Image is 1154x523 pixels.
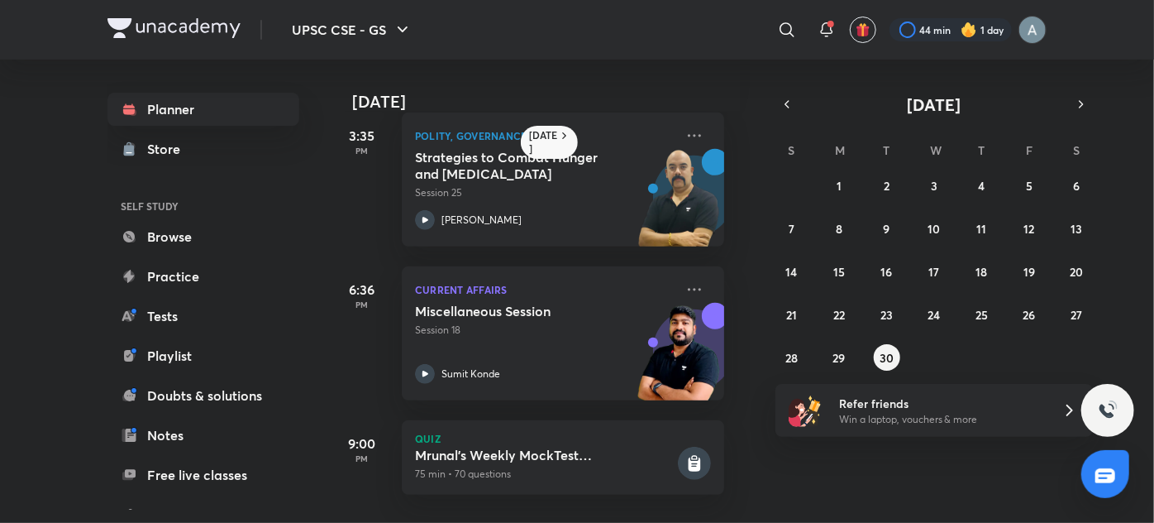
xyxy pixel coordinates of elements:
[779,258,805,285] button: September 14, 2025
[881,264,893,280] abbr: September 16, 2025
[107,18,241,42] a: Company Logo
[107,192,299,220] h6: SELF STUDY
[1016,301,1042,328] button: September 26, 2025
[1023,221,1034,237] abbr: September 12, 2025
[415,467,675,482] p: 75 min • 70 questions
[978,142,985,158] abbr: Thursday
[107,132,299,166] a: Store
[968,301,994,328] button: September 25, 2025
[856,22,870,37] img: avatar
[329,126,395,146] h5: 3:35
[107,458,299,492] a: Free live classes
[107,379,299,412] a: Doubts & solutions
[874,301,900,328] button: September 23, 2025
[884,142,890,158] abbr: Tuesday
[976,221,986,237] abbr: September 11, 2025
[836,221,842,237] abbr: September 8, 2025
[975,264,987,280] abbr: September 18, 2025
[850,17,876,43] button: avatar
[147,139,190,159] div: Store
[833,307,845,323] abbr: September 22, 2025
[1018,16,1047,44] img: Anu Singh
[779,301,805,328] button: September 21, 2025
[874,258,900,285] button: September 16, 2025
[1063,172,1090,199] button: September 6, 2025
[884,221,890,237] abbr: September 9, 2025
[826,258,852,285] button: September 15, 2025
[1063,301,1090,328] button: September 27, 2025
[839,412,1042,427] p: Win a laptop, vouchers & more
[1071,221,1082,237] abbr: September 13, 2025
[833,264,845,280] abbr: September 15, 2025
[1071,307,1082,323] abbr: September 27, 2025
[282,13,422,46] button: UPSC CSE - GS
[839,395,1042,412] h6: Refer friends
[415,126,675,146] p: Polity, Governance & IR
[107,93,299,126] a: Planner
[415,447,675,463] h5: Mrunal's Weekly MockTest Pillar3A_Import_Export_FDI_FPI
[874,215,900,242] button: September 9, 2025
[921,301,947,328] button: September 24, 2025
[961,22,977,38] img: streak
[880,350,894,366] abbr: September 30, 2025
[633,149,724,263] img: unacademy
[415,149,621,182] h5: Strategies to Combat Hunger and Malnutrition
[107,220,299,253] a: Browse
[107,300,299,333] a: Tests
[874,172,900,199] button: September 2, 2025
[826,301,852,328] button: September 22, 2025
[826,215,852,242] button: September 8, 2025
[927,307,940,323] abbr: September 24, 2025
[415,434,711,444] p: Quiz
[107,419,299,452] a: Notes
[880,307,893,323] abbr: September 23, 2025
[789,142,795,158] abbr: Sunday
[1026,178,1032,194] abbr: September 5, 2025
[441,213,522,228] p: [PERSON_NAME]
[975,307,988,323] abbr: September 25, 2025
[441,367,500,381] p: Sumit Konde
[1023,264,1035,280] abbr: September 19, 2025
[329,434,395,453] h5: 9:00
[107,260,299,293] a: Practice
[1073,142,1080,158] abbr: Saturday
[921,258,947,285] button: September 17, 2025
[921,172,947,199] button: September 3, 2025
[329,146,395,156] p: PM
[529,129,558,156] h6: [DATE]
[1016,258,1042,285] button: September 19, 2025
[833,350,846,366] abbr: September 29, 2025
[786,307,797,323] abbr: September 21, 2025
[874,344,900,371] button: September 30, 2025
[921,215,947,242] button: September 10, 2025
[1026,142,1032,158] abbr: Friday
[931,178,937,194] abbr: September 3, 2025
[352,92,741,112] h4: [DATE]
[1070,264,1083,280] abbr: September 20, 2025
[884,178,889,194] abbr: September 2, 2025
[785,350,798,366] abbr: September 28, 2025
[826,344,852,371] button: September 29, 2025
[928,264,939,280] abbr: September 17, 2025
[1063,215,1090,242] button: September 13, 2025
[107,18,241,38] img: Company Logo
[1016,215,1042,242] button: September 12, 2025
[908,94,961,116] span: [DATE]
[1063,258,1090,285] button: September 20, 2025
[1098,401,1118,420] img: ttu
[1016,172,1042,199] button: September 5, 2025
[329,453,395,463] p: PM
[107,339,299,372] a: Playlist
[329,300,395,309] p: PM
[415,323,675,338] p: Session 18
[786,264,798,280] abbr: September 14, 2025
[968,215,994,242] button: September 11, 2025
[1023,307,1035,323] abbr: September 26, 2025
[789,394,822,427] img: referral
[779,215,805,242] button: September 7, 2025
[826,172,852,199] button: September 1, 2025
[779,344,805,371] button: September 28, 2025
[415,303,621,319] h5: Miscellaneous Session
[1073,178,1080,194] abbr: September 6, 2025
[978,178,985,194] abbr: September 4, 2025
